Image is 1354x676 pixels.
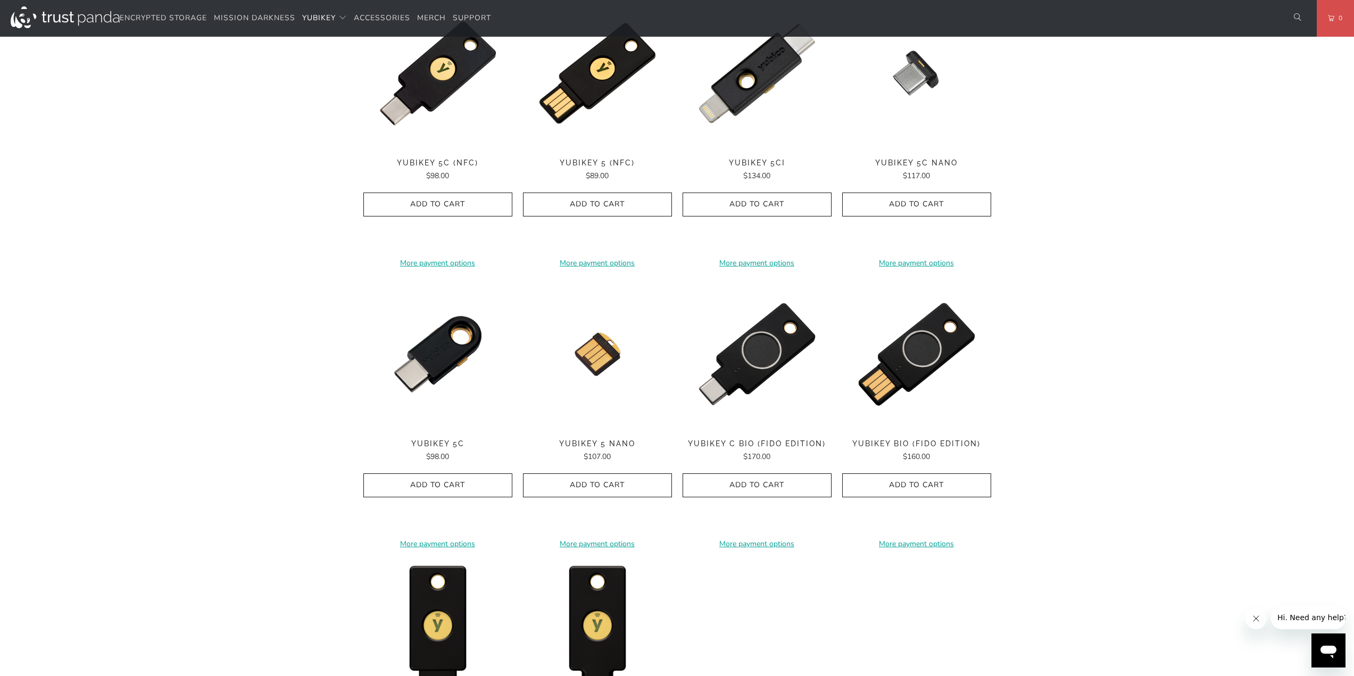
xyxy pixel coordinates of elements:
span: $98.00 [426,171,449,181]
a: Support [453,6,491,31]
button: Add to Cart [523,193,672,216]
span: Add to Cart [694,481,820,490]
a: YubiKey Bio (FIDO Edition) $160.00 [842,439,991,463]
a: YubiKey 5C Nano $117.00 [842,158,991,182]
button: Add to Cart [523,473,672,497]
span: Encrypted Storage [120,13,207,23]
a: Mission Darkness [214,6,295,31]
iframe: Close message [1245,608,1267,629]
a: More payment options [683,538,832,550]
span: Add to Cart [375,481,501,490]
iframe: Button to launch messaging window [1311,633,1345,667]
a: YubiKey 5 Nano - Trust Panda YubiKey 5 Nano - Trust Panda [523,280,672,429]
span: Mission Darkness [214,13,295,23]
span: $107.00 [584,452,611,462]
a: More payment options [523,538,672,550]
span: YubiKey 5 (NFC) [523,158,672,168]
a: YubiKey 5C $98.00 [363,439,512,463]
a: More payment options [363,538,512,550]
span: Add to Cart [853,481,980,490]
span: Add to Cart [853,200,980,209]
nav: Translation missing: en.navigation.header.main_nav [120,6,491,31]
a: YubiKey 5C - Trust Panda YubiKey 5C - Trust Panda [363,280,512,429]
span: Support [453,13,491,23]
a: More payment options [363,257,512,269]
a: Merch [417,6,446,31]
a: Accessories [354,6,410,31]
img: YubiKey 5 Nano - Trust Panda [523,280,672,429]
button: Add to Cart [363,473,512,497]
span: Hi. Need any help? [6,7,77,16]
a: YubiKey 5C (NFC) $98.00 [363,158,512,182]
img: YubiKey Bio (FIDO Edition) - Trust Panda [842,280,991,429]
a: YubiKey 5 Nano $107.00 [523,439,672,463]
a: YubiKey C Bio (FIDO Edition) - Trust Panda YubiKey C Bio (FIDO Edition) - Trust Panda [683,280,832,429]
img: YubiKey C Bio (FIDO Edition) - Trust Panda [683,280,832,429]
a: More payment options [683,257,832,269]
span: YubiKey 5C Nano [842,158,991,168]
span: Accessories [354,13,410,23]
button: Add to Cart [683,473,832,497]
span: $117.00 [903,171,930,181]
img: Trust Panda Australia [11,6,120,28]
span: Add to Cart [375,200,501,209]
a: YubiKey 5Ci $134.00 [683,158,832,182]
span: $134.00 [743,171,770,181]
span: Add to Cart [694,200,820,209]
span: $98.00 [426,452,449,462]
a: More payment options [842,257,991,269]
summary: YubiKey [302,6,347,31]
iframe: Message from company [1271,606,1345,629]
span: YubiKey C Bio (FIDO Edition) [683,439,832,448]
span: YubiKey 5C (NFC) [363,158,512,168]
span: $170.00 [743,452,770,462]
a: More payment options [842,538,991,550]
a: More payment options [523,257,672,269]
a: YubiKey 5 (NFC) $89.00 [523,158,672,182]
span: $89.00 [586,171,609,181]
span: Merch [417,13,446,23]
span: YubiKey 5Ci [683,158,832,168]
span: YubiKey 5C [363,439,512,448]
span: YubiKey [302,13,336,23]
span: Add to Cart [534,200,661,209]
a: YubiKey Bio (FIDO Edition) - Trust Panda YubiKey Bio (FIDO Edition) - Trust Panda [842,280,991,429]
span: YubiKey Bio (FIDO Edition) [842,439,991,448]
a: YubiKey C Bio (FIDO Edition) $170.00 [683,439,832,463]
button: Add to Cart [363,193,512,216]
span: Add to Cart [534,481,661,490]
span: 0 [1334,12,1343,24]
span: $160.00 [903,452,930,462]
button: Add to Cart [842,473,991,497]
a: Encrypted Storage [120,6,207,31]
button: Add to Cart [683,193,832,216]
button: Add to Cart [842,193,991,216]
img: YubiKey 5C - Trust Panda [363,280,512,429]
span: YubiKey 5 Nano [523,439,672,448]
